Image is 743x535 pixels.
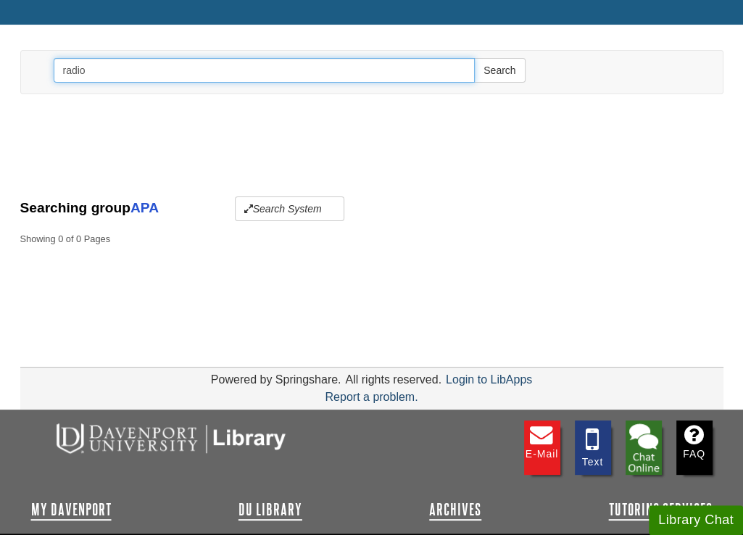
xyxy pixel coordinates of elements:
[325,391,418,403] a: Report a problem.
[235,196,344,221] button: Search System
[474,58,525,83] button: Search
[343,373,444,386] div: All rights reserved.
[31,420,307,455] img: DU Libraries
[626,420,662,475] img: Library Chat
[575,420,611,475] a: Text
[31,501,112,518] a: My Davenport
[54,58,476,83] input: Search this Group
[446,373,532,386] a: Login to LibApps
[20,196,723,221] div: Searching group
[626,420,662,475] li: Chat with Library
[20,232,723,246] strong: Showing 0 of 0 Pages
[608,501,712,518] a: Tutoring Services
[429,501,481,518] a: Archives
[524,420,560,475] a: E-mail
[130,200,158,215] a: APA
[676,420,713,475] a: FAQ
[238,501,302,518] a: DU Library
[649,505,743,535] button: Library Chat
[209,373,344,386] div: Powered by Springshare.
